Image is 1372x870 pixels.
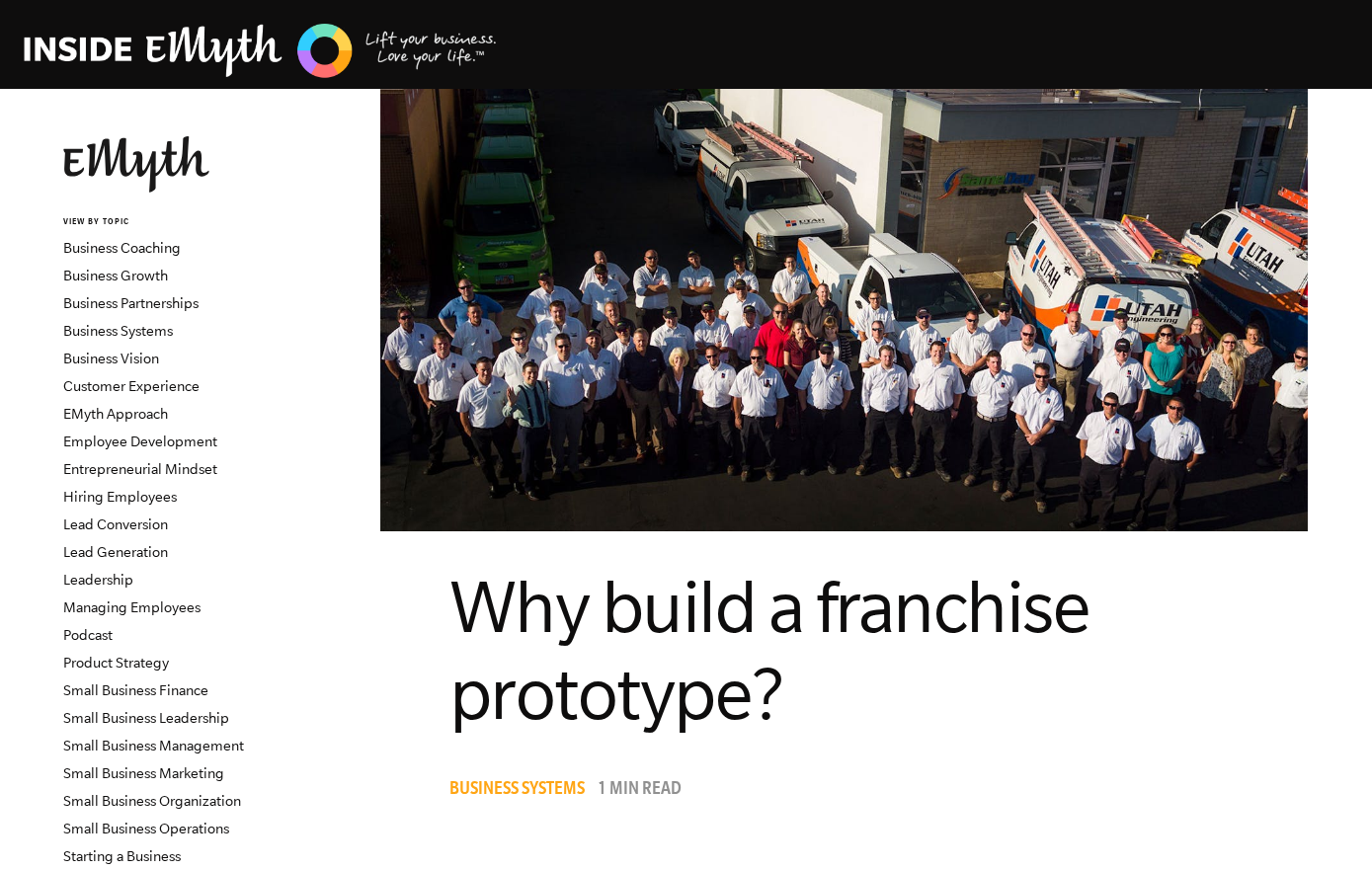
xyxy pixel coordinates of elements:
[63,516,168,532] a: Lead Conversion
[63,461,217,477] a: Entrepreneurial Mindset
[63,765,224,781] a: Small Business Marketing
[63,655,169,671] a: Product Strategy
[63,793,241,809] a: Small Business Organization
[63,240,181,256] a: Business Coaching
[63,738,244,753] a: Small Business Management
[63,544,168,560] a: Lead Generation
[63,627,113,643] a: Podcast
[63,268,168,283] a: Business Growth
[63,136,209,193] img: EMyth
[63,351,159,366] a: Business Vision
[63,434,217,449] a: Employee Development
[63,295,199,311] a: Business Partnerships
[63,821,229,836] a: Small Business Operations
[63,378,200,394] a: Customer Experience
[63,572,133,588] a: Leadership
[449,781,585,801] span: Business Systems
[1273,775,1372,870] iframe: Chat Widget
[63,599,201,615] a: Managing Employees
[63,323,173,339] a: Business Systems
[449,781,595,801] a: Business Systems
[598,781,682,801] p: 1 min read
[63,710,229,726] a: Small Business Leadership
[63,489,177,505] a: Hiring Employees
[63,406,168,422] a: EMyth Approach
[449,566,1090,734] span: Why build a franchise prototype?
[63,216,301,229] h6: VIEW BY TOPIC
[24,21,498,81] img: EMyth Business Coaching
[63,848,181,864] a: Starting a Business
[63,682,208,698] a: Small Business Finance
